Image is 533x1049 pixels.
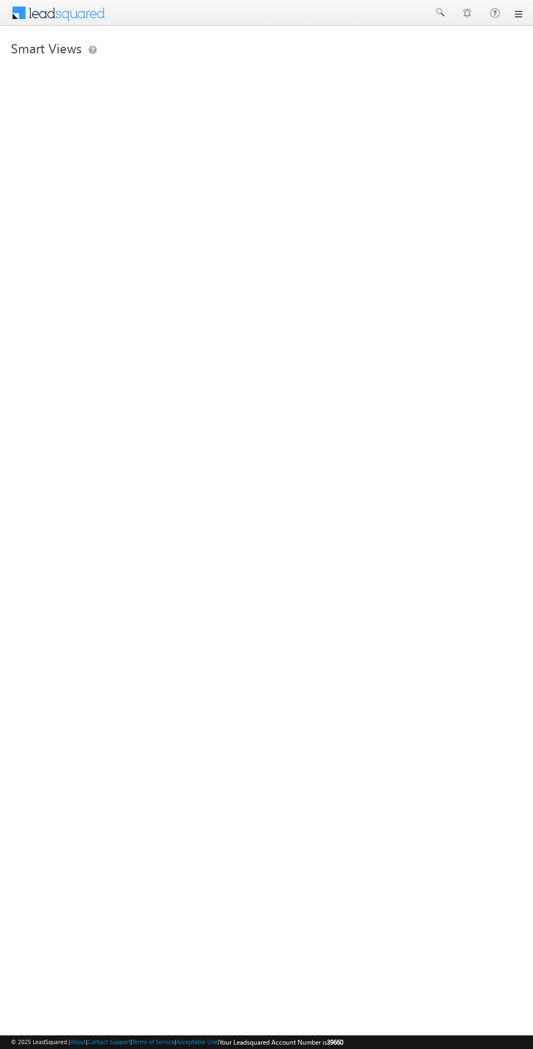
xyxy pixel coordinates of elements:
[88,1038,131,1045] a: Contact Support
[132,1038,175,1045] a: Terms of Service
[176,1038,218,1045] a: Acceptable Use
[70,1038,86,1045] a: About
[11,39,82,57] span: Smart Views
[327,1038,343,1046] span: 39660
[219,1038,343,1046] span: Your Leadsquared Account Number is
[11,1037,343,1047] span: © 2025 LeadSquared | | | | |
